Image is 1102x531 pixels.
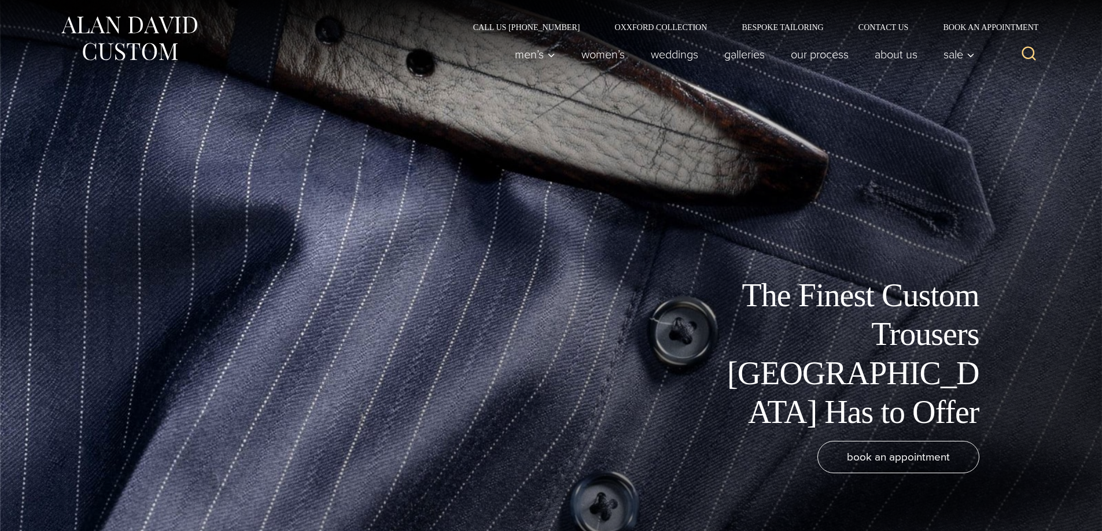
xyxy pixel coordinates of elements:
[568,43,637,66] a: Women’s
[724,23,841,31] a: Bespoke Tailoring
[711,43,777,66] a: Galleries
[777,43,861,66] a: Our Process
[637,43,711,66] a: weddings
[817,441,979,473] a: book an appointment
[1015,40,1043,68] button: View Search Form
[841,23,926,31] a: Contact Us
[456,23,1043,31] nav: Secondary Navigation
[515,49,555,60] span: Men’s
[719,276,979,432] h1: The Finest Custom Trousers [GEOGRAPHIC_DATA] Has to Offer
[943,49,975,60] span: Sale
[60,13,198,64] img: Alan David Custom
[502,43,981,66] nav: Primary Navigation
[861,43,930,66] a: About Us
[597,23,724,31] a: Oxxford Collection
[926,23,1042,31] a: Book an Appointment
[847,448,950,465] span: book an appointment
[456,23,598,31] a: Call Us [PHONE_NUMBER]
